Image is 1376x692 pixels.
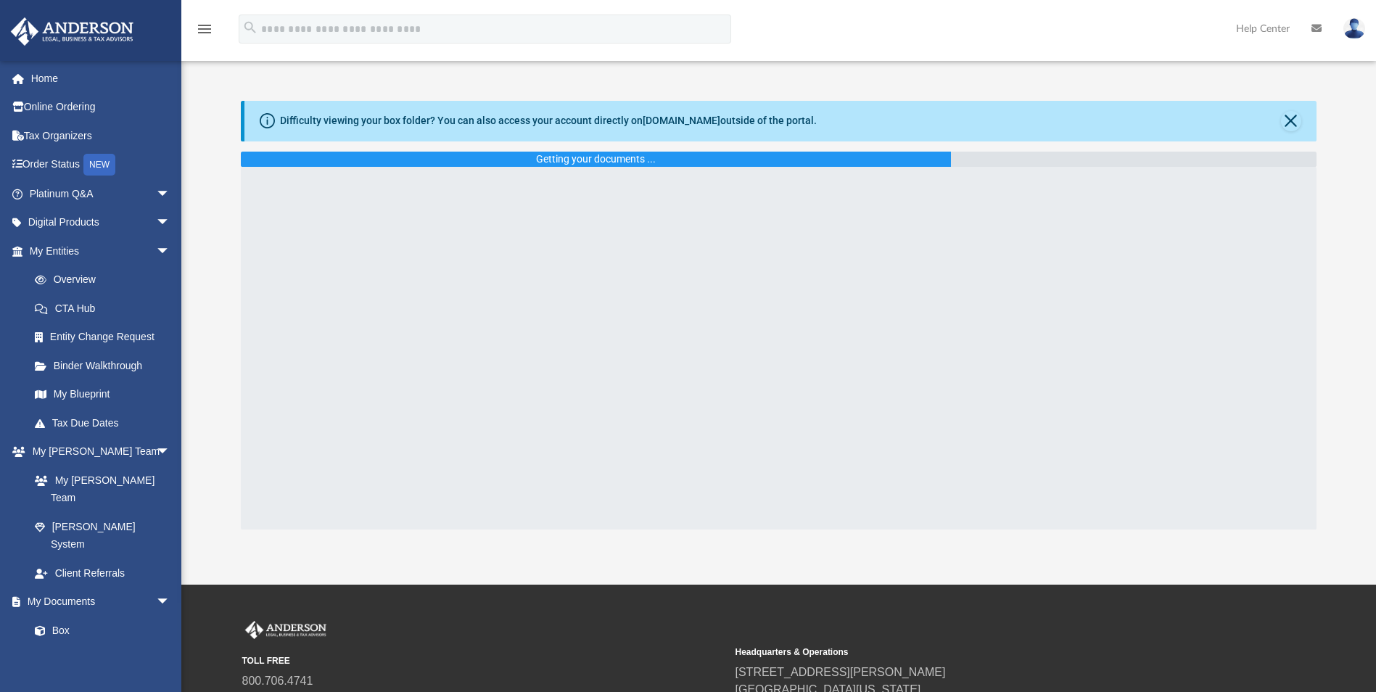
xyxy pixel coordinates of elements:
a: Tax Organizers [10,121,192,150]
a: My Blueprint [20,380,185,409]
a: [DOMAIN_NAME] [643,115,720,126]
a: My [PERSON_NAME] Teamarrow_drop_down [10,437,185,466]
span: arrow_drop_down [156,236,185,266]
div: Difficulty viewing your box folder? You can also access your account directly on outside of the p... [280,113,817,128]
a: My [PERSON_NAME] Team [20,466,178,512]
a: Home [10,64,192,93]
a: Tax Due Dates [20,408,192,437]
span: arrow_drop_down [156,588,185,617]
a: Entity Change Request [20,323,192,352]
a: Order StatusNEW [10,150,192,180]
i: menu [196,20,213,38]
small: Headquarters & Operations [736,646,1219,659]
a: Digital Productsarrow_drop_down [10,208,192,237]
img: Anderson Advisors Platinum Portal [7,17,138,46]
i: search [242,20,258,36]
a: Online Ordering [10,93,192,122]
img: User Pic [1343,18,1365,39]
small: TOLL FREE [242,654,725,667]
a: My Documentsarrow_drop_down [10,588,185,617]
span: arrow_drop_down [156,179,185,209]
a: menu [196,28,213,38]
img: Anderson Advisors Platinum Portal [242,621,329,640]
a: CTA Hub [20,294,192,323]
button: Close [1281,111,1301,131]
a: [PERSON_NAME] System [20,512,185,559]
a: [STREET_ADDRESS][PERSON_NAME] [736,666,946,678]
a: Client Referrals [20,559,185,588]
a: My Entitiesarrow_drop_down [10,236,192,265]
a: Box [20,616,178,645]
a: Binder Walkthrough [20,351,192,380]
a: Platinum Q&Aarrow_drop_down [10,179,192,208]
a: 800.706.4741 [242,675,313,687]
div: Getting your documents ... [536,152,656,167]
span: arrow_drop_down [156,208,185,238]
a: Overview [20,265,192,294]
span: arrow_drop_down [156,437,185,467]
div: NEW [83,154,115,176]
